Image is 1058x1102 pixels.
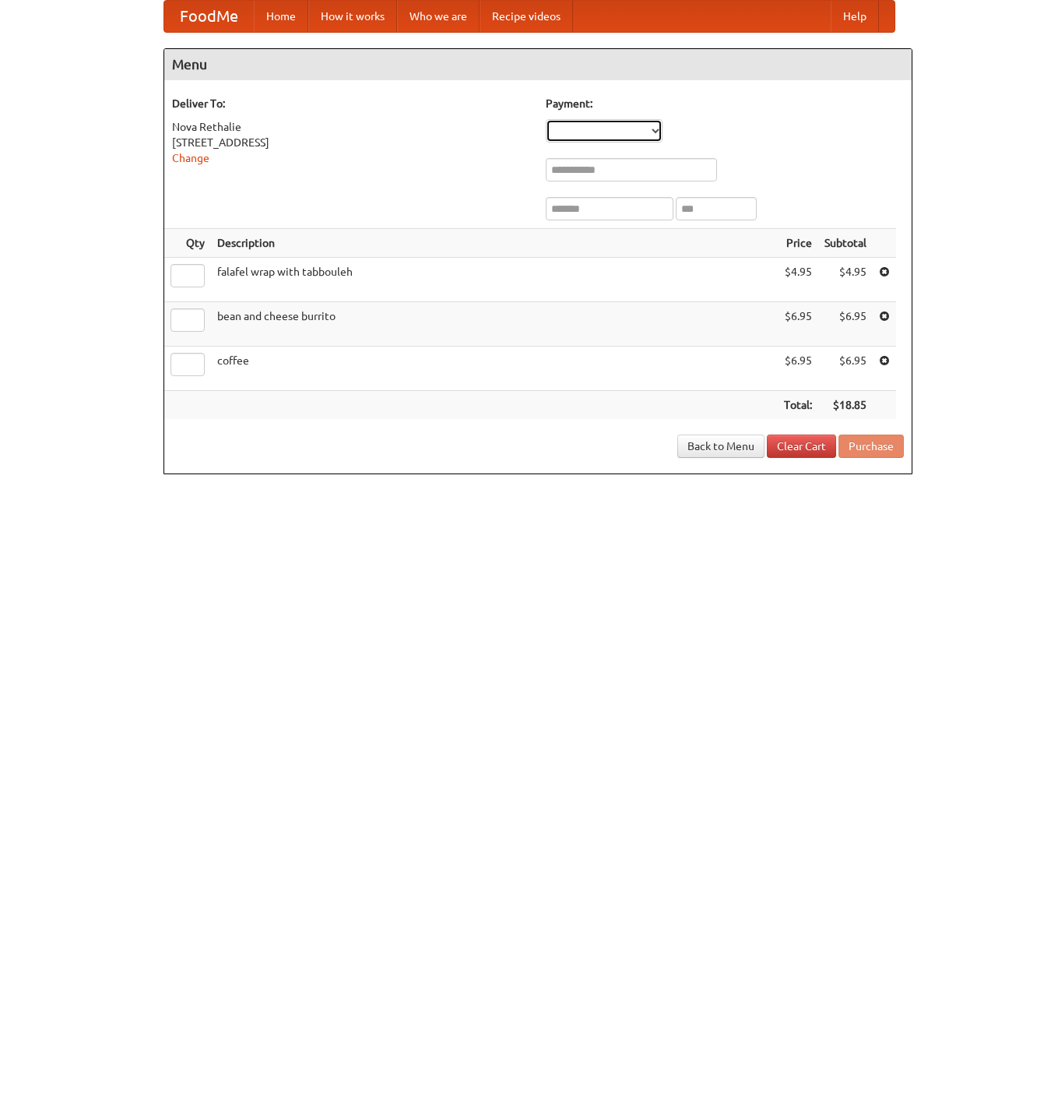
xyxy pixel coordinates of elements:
[164,49,912,80] h4: Menu
[172,135,530,150] div: [STREET_ADDRESS]
[211,258,778,302] td: falafel wrap with tabbouleh
[172,96,530,111] h5: Deliver To:
[677,435,765,458] a: Back to Menu
[818,347,873,391] td: $6.95
[831,1,879,32] a: Help
[308,1,397,32] a: How it works
[172,119,530,135] div: Nova Rethalie
[546,96,904,111] h5: Payment:
[164,1,254,32] a: FoodMe
[397,1,480,32] a: Who we are
[254,1,308,32] a: Home
[778,229,818,258] th: Price
[767,435,836,458] a: Clear Cart
[818,391,873,420] th: $18.85
[778,391,818,420] th: Total:
[211,229,778,258] th: Description
[818,258,873,302] td: $4.95
[818,229,873,258] th: Subtotal
[778,302,818,347] td: $6.95
[211,302,778,347] td: bean and cheese burrito
[480,1,573,32] a: Recipe videos
[838,435,904,458] button: Purchase
[172,152,209,164] a: Change
[778,258,818,302] td: $4.95
[818,302,873,347] td: $6.95
[778,347,818,391] td: $6.95
[164,229,211,258] th: Qty
[211,347,778,391] td: coffee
